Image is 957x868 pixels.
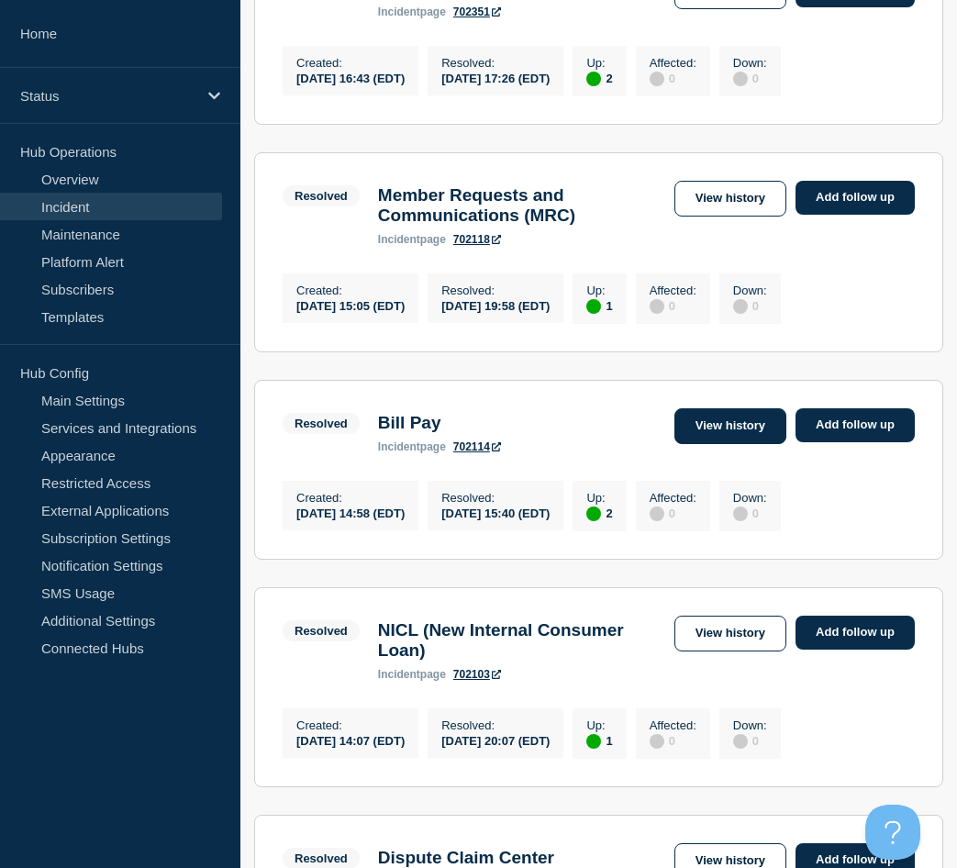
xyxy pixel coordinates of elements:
[296,70,405,85] div: [DATE] 16:43 (EDT)
[441,491,550,505] p: Resolved :
[441,297,550,313] div: [DATE] 19:58 (EDT)
[733,72,748,86] div: disabled
[453,6,501,18] a: 702351
[650,299,664,314] div: disabled
[586,284,612,297] p: Up :
[441,732,550,748] div: [DATE] 20:07 (EDT)
[378,848,554,868] h3: Dispute Claim Center
[796,408,915,442] a: Add follow up
[586,299,601,314] div: up
[586,505,612,521] div: 2
[586,297,612,314] div: 1
[796,181,915,215] a: Add follow up
[378,6,446,18] p: page
[674,181,786,217] a: View history
[733,70,767,86] div: 0
[796,616,915,650] a: Add follow up
[378,668,446,681] p: page
[441,284,550,297] p: Resolved :
[296,732,405,748] div: [DATE] 14:07 (EDT)
[733,491,767,505] p: Down :
[378,440,446,453] p: page
[441,505,550,520] div: [DATE] 15:40 (EDT)
[283,413,360,434] span: Resolved
[378,233,446,246] p: page
[650,718,696,732] p: Affected :
[650,297,696,314] div: 0
[586,734,601,749] div: up
[865,805,920,860] iframe: Help Scout Beacon - Open
[650,732,696,749] div: 0
[378,413,501,433] h3: Bill Pay
[733,734,748,749] div: disabled
[586,732,612,749] div: 1
[441,718,550,732] p: Resolved :
[674,616,786,651] a: View history
[296,56,405,70] p: Created :
[733,56,767,70] p: Down :
[378,233,420,246] span: incident
[733,299,748,314] div: disabled
[650,56,696,70] p: Affected :
[453,668,501,681] a: 702103
[586,506,601,521] div: up
[378,620,665,661] h3: NICL (New Internal Consumer Loan)
[378,668,420,681] span: incident
[20,88,196,104] p: Status
[650,70,696,86] div: 0
[283,185,360,206] span: Resolved
[283,620,360,641] span: Resolved
[296,284,405,297] p: Created :
[586,56,612,70] p: Up :
[586,70,612,86] div: 2
[733,718,767,732] p: Down :
[733,505,767,521] div: 0
[296,505,405,520] div: [DATE] 14:58 (EDT)
[650,734,664,749] div: disabled
[586,72,601,86] div: up
[441,56,550,70] p: Resolved :
[586,491,612,505] p: Up :
[733,506,748,521] div: disabled
[453,440,501,453] a: 702114
[650,72,664,86] div: disabled
[674,408,786,444] a: View history
[733,284,767,297] p: Down :
[296,297,405,313] div: [DATE] 15:05 (EDT)
[586,718,612,732] p: Up :
[650,506,664,521] div: disabled
[378,185,665,226] h3: Member Requests and Communications (MRC)
[650,491,696,505] p: Affected :
[453,233,501,246] a: 702118
[733,297,767,314] div: 0
[296,718,405,732] p: Created :
[378,440,420,453] span: incident
[378,6,420,18] span: incident
[733,732,767,749] div: 0
[296,491,405,505] p: Created :
[441,70,550,85] div: [DATE] 17:26 (EDT)
[650,284,696,297] p: Affected :
[650,505,696,521] div: 0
